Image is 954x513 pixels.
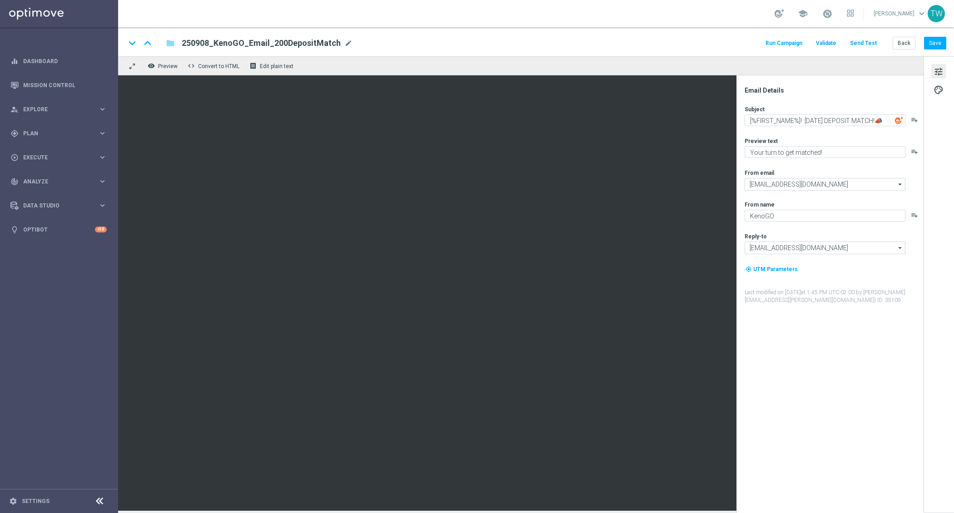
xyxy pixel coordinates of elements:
[934,84,944,96] span: palette
[934,66,944,78] span: tune
[874,297,901,303] span: | ID: 35109
[745,86,923,94] div: Email Details
[745,242,905,254] input: Select
[931,64,946,79] button: tune
[816,40,836,46] span: Validate
[917,9,927,19] span: keyboard_arrow_down
[10,217,107,242] div: Optibot
[10,202,107,209] button: Data Studio keyboard_arrow_right
[911,148,918,155] button: playlist_add
[924,37,946,49] button: Save
[10,202,98,210] div: Data Studio
[9,497,17,505] i: settings
[145,60,182,72] button: remove_red_eye Preview
[98,105,107,113] i: keyboard_arrow_right
[188,62,195,69] span: code
[158,63,178,69] span: Preview
[10,178,19,186] i: track_changes
[745,138,778,145] label: Preview text
[10,73,107,97] div: Mission Control
[10,154,107,161] button: play_circle_outline Execute keyboard_arrow_right
[928,5,945,22] div: TW
[745,106,765,113] label: Subject
[10,105,19,113] i: person_search
[10,153,19,162] i: play_circle_outline
[166,38,175,49] i: folder
[185,60,243,72] button: code Convert to HTML
[22,498,50,504] a: Settings
[745,266,752,272] i: my_location
[10,178,98,186] div: Analyze
[849,37,878,49] button: Send Test
[745,233,767,240] label: Reply-to
[182,38,341,49] span: 250908_KenoGO_Email_200DepositMatch
[10,58,107,65] button: equalizer Dashboard
[10,57,19,65] i: equalizer
[873,7,928,20] a: [PERSON_NAME]keyboard_arrow_down
[745,169,774,177] label: From email
[249,62,257,69] i: receipt
[911,116,918,123] button: playlist_add
[10,105,98,113] div: Explore
[141,36,154,50] i: keyboard_arrow_up
[125,36,139,50] i: keyboard_arrow_down
[10,82,107,89] button: Mission Control
[23,131,98,136] span: Plan
[753,266,798,272] span: UTM Parameters
[23,107,98,112] span: Explore
[23,203,98,208] span: Data Studio
[198,63,239,69] span: Convert to HTML
[98,153,107,162] i: keyboard_arrow_right
[98,201,107,210] i: keyboard_arrow_right
[745,289,923,304] label: Last modified on [DATE] at 1:45 PM UTC-02:00 by [PERSON_NAME][EMAIL_ADDRESS][PERSON_NAME][DOMAIN_...
[10,130,107,137] button: gps_fixed Plan keyboard_arrow_right
[911,212,918,219] button: playlist_add
[95,227,107,232] div: +10
[10,226,19,234] i: lightbulb
[23,49,107,73] a: Dashboard
[23,155,98,160] span: Execute
[895,116,903,124] img: optiGenie.svg
[23,179,98,184] span: Analyze
[10,129,98,138] div: Plan
[98,129,107,138] i: keyboard_arrow_right
[745,264,799,274] button: my_location UTM Parameters
[896,178,905,190] i: arrow_drop_down
[798,9,808,19] span: school
[815,37,838,49] button: Validate
[148,62,155,69] i: remove_red_eye
[23,73,107,97] a: Mission Control
[931,82,946,97] button: palette
[10,106,107,113] button: person_search Explore keyboard_arrow_right
[764,37,804,49] button: Run Campaign
[23,217,95,242] a: Optibot
[98,177,107,186] i: keyboard_arrow_right
[247,60,298,72] button: receipt Edit plain text
[344,39,353,47] span: mode_edit
[260,63,293,69] span: Edit plain text
[745,201,775,208] label: From name
[745,178,905,191] input: Select
[10,178,107,185] button: track_changes Analyze keyboard_arrow_right
[10,226,107,233] button: lightbulb Optibot +10
[165,36,176,50] button: folder
[893,37,915,49] button: Back
[10,153,98,162] div: Execute
[10,129,19,138] i: gps_fixed
[10,49,107,73] div: Dashboard
[896,242,905,254] i: arrow_drop_down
